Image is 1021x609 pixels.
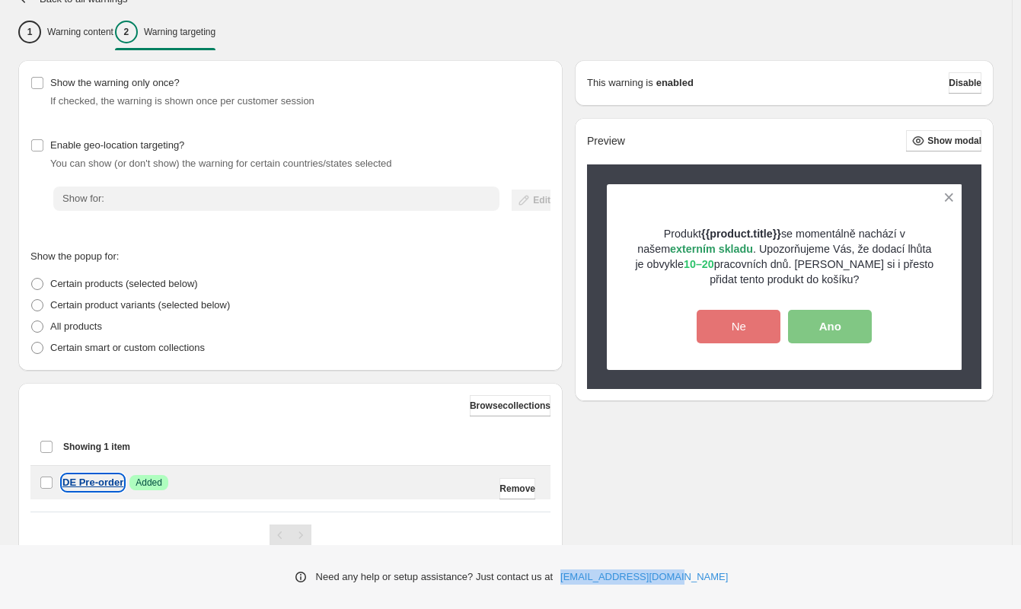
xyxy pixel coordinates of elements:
p: This warning is [587,75,653,91]
nav: Pagination [270,525,311,546]
button: Disable [949,72,981,94]
strong: enabled [656,75,694,91]
span: Show for: [62,193,104,204]
p: Warning targeting [144,26,215,38]
span: If checked, the warning is shown once per customer session [50,95,314,107]
a: DE Pre-order [62,475,123,490]
span: Enable geo-location targeting? [50,139,184,151]
button: 2Warning targeting [115,16,215,48]
strong: 10–20 [684,258,714,270]
span: Disable [949,77,981,89]
span: Certain products (selected below) [50,278,198,289]
strong: externím skladu [670,243,753,255]
span: Show modal [927,135,981,147]
span: Show the warning only once? [50,77,180,88]
p: All products [50,319,102,334]
button: Browsecollections [470,395,550,416]
span: Produkt se momentálně nachází v našem . Upozorňujeme Vás, že dodací lhůta je obvykle pracovních d... [635,228,933,285]
button: Remove [499,478,535,499]
p: Certain smart or custom collections [50,340,205,356]
span: Certain product variants (selected below) [50,299,230,311]
span: Showing 1 item [63,441,130,453]
span: Browse collections [470,400,550,412]
span: Added [136,477,162,489]
a: [EMAIL_ADDRESS][DOMAIN_NAME] [560,569,728,585]
div: 2 [115,21,138,43]
button: Show modal [906,130,981,151]
span: You can show (or don't show) the warning for certain countries/states selected [50,158,392,169]
h2: Preview [587,135,625,148]
span: Show the popup for: [30,250,119,262]
button: Ne [697,310,780,343]
p: Warning content [47,26,113,38]
div: 1 [18,21,41,43]
button: 1Warning content [18,16,113,48]
span: Remove [499,483,535,495]
button: Ano [788,310,872,343]
strong: {{product.title}} [701,228,781,240]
